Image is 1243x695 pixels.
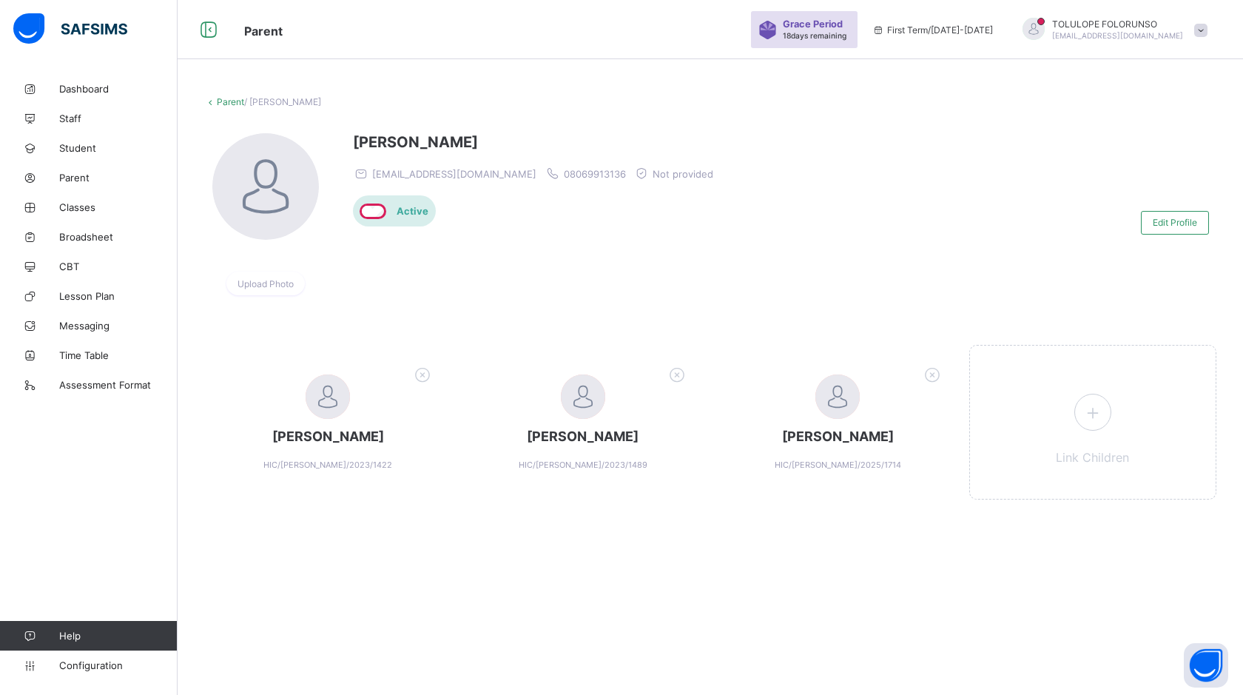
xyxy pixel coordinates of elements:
span: [PERSON_NAME] [353,133,721,151]
span: 08069913136 [564,168,626,180]
span: Grace Period [783,19,843,30]
span: [EMAIL_ADDRESS][DOMAIN_NAME] [372,168,536,180]
span: Link Children [1056,450,1129,465]
span: [PERSON_NAME] [219,429,437,444]
span: Configuration [59,659,177,671]
span: TOLULOPE FOLORUNSO [1052,19,1183,30]
span: Assessment Format [59,379,178,391]
span: HIC/[PERSON_NAME]/2025/1714 [775,460,901,470]
span: Dashboard [59,83,178,95]
a: Parent [217,96,244,107]
span: Lesson Plan [59,290,178,302]
span: Parent [244,24,283,38]
button: Open asap [1184,643,1228,688]
span: HIC/[PERSON_NAME]/2023/1489 [519,460,647,470]
span: Upload Photo [238,278,294,289]
span: Time Table [59,349,178,361]
img: sticker-purple.71386a28dfed39d6af7621340158ba97.svg [758,21,777,39]
div: TOLULOPEFOLORUNSO [1008,18,1215,42]
span: HIC/[PERSON_NAME]/2023/1422 [263,460,392,470]
img: safsims [13,13,127,44]
span: [PERSON_NAME] [729,429,947,444]
span: CBT [59,261,178,272]
span: Not provided [653,168,713,180]
span: Broadsheet [59,231,178,243]
span: Classes [59,201,178,213]
span: [EMAIL_ADDRESS][DOMAIN_NAME] [1052,31,1183,40]
span: 18 days remaining [783,31,846,40]
span: Edit Profile [1153,217,1197,228]
img: HASSAN photo [212,133,319,240]
span: Staff [59,113,178,124]
span: Active [397,205,428,217]
span: / [PERSON_NAME] [244,96,321,107]
span: Help [59,630,177,642]
span: Parent [59,172,178,184]
span: Student [59,142,178,154]
span: Messaging [59,320,178,332]
span: [PERSON_NAME] [474,429,693,444]
span: session/term information [872,24,993,36]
